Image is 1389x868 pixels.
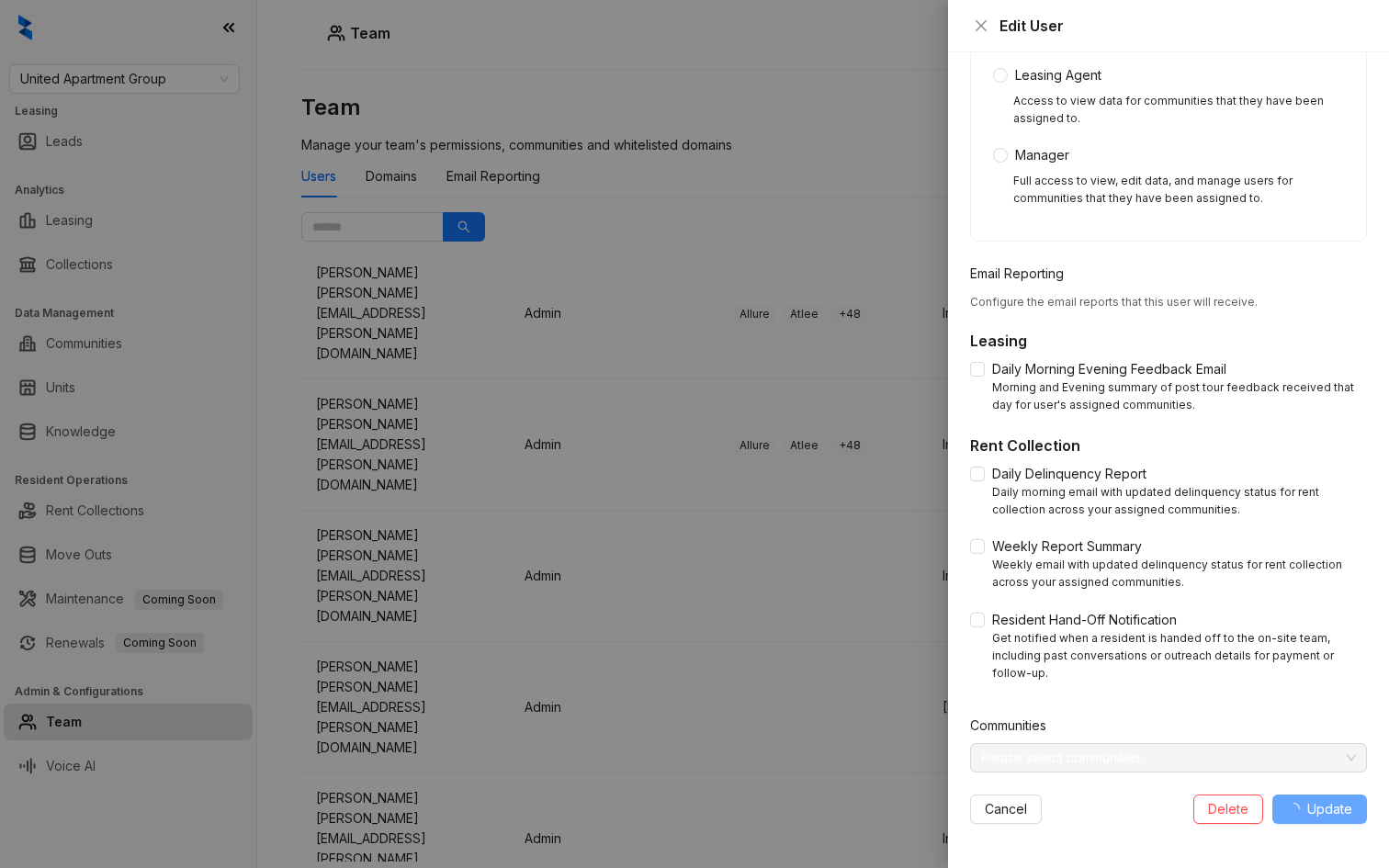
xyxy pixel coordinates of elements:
button: Close [970,15,992,37]
span: Daily Morning Evening Feedback Email [985,359,1234,379]
h5: Rent Collection [970,434,1367,457]
div: Full access to view, edit data, and manage users for communities that they have been assigned to. [1013,173,1344,208]
div: Access to view data for communities that they have been assigned to. [1013,93,1344,128]
span: Manager [1008,145,1077,165]
span: Configure the email reports that this user will receive. [970,295,1258,309]
span: Delete [1208,799,1248,819]
span: Weekly Report Summary [985,536,1149,557]
span: Daily Delinquency Report [985,464,1154,484]
button: Cancel [970,795,1042,824]
div: Daily morning email with updated delinquency status for rent collection across your assigned comm... [992,484,1367,519]
span: Update [1307,799,1352,819]
span: Cancel [985,799,1027,819]
span: loading [1287,803,1300,816]
span: Leasing Agent [1008,65,1109,85]
div: Morning and Evening summary of post tour feedback received that day for user's assigned communities. [992,379,1367,414]
label: Email Reporting [970,264,1076,284]
button: Delete [1193,795,1263,824]
div: Weekly email with updated delinquency status for rent collection across your assigned communities. [992,557,1367,592]
div: Edit User [999,15,1367,37]
h5: Leasing [970,330,1367,352]
button: Update [1272,795,1367,824]
div: Get notified when a resident is handed off to the on-site team, including past conversations or o... [992,630,1367,682]
span: close [974,18,988,33]
label: Communities [970,716,1058,736]
span: Resident Hand-Off Notification [985,610,1184,630]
